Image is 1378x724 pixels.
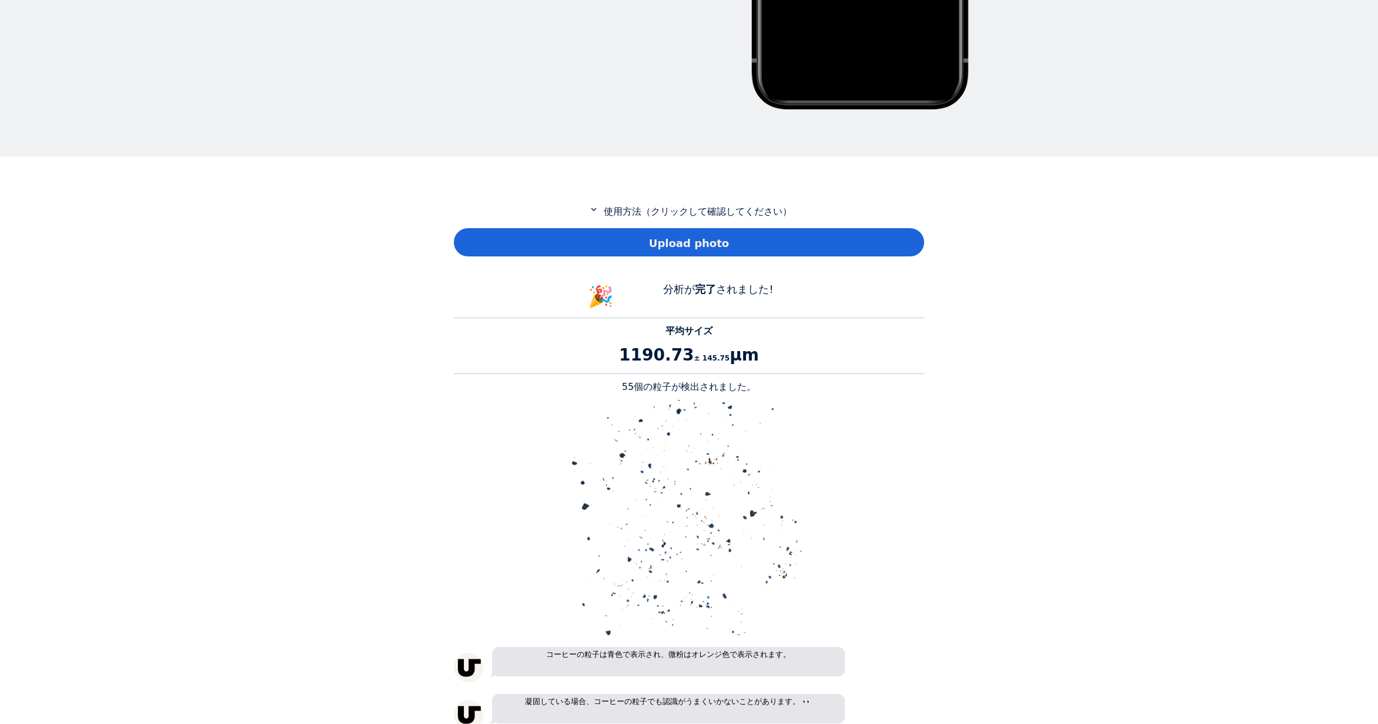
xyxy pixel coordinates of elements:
img: unspecialty-logo [454,653,483,682]
span: Upload photo [649,235,729,251]
div: 分析が されました! [630,281,807,312]
p: 凝固している場合、コーヒーの粒子でも認識がうまくいかないことがあります。 👀 [492,694,845,723]
img: alt [571,400,807,635]
b: 完了 [695,283,716,295]
p: 55個の粒子が検出されました。 [454,380,924,394]
p: コーヒーの粒子は青色で表示され、微粉はオレンジ色で表示されます。 [492,647,845,676]
mat-icon: expand_more [587,204,601,215]
span: 🎉 [588,285,614,308]
p: 1190.73 μm [454,343,924,368]
p: 平均サイズ [454,324,924,338]
span: ± 145.75 [694,354,730,362]
p: 使用方法（クリックして確認してください） [454,204,924,219]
